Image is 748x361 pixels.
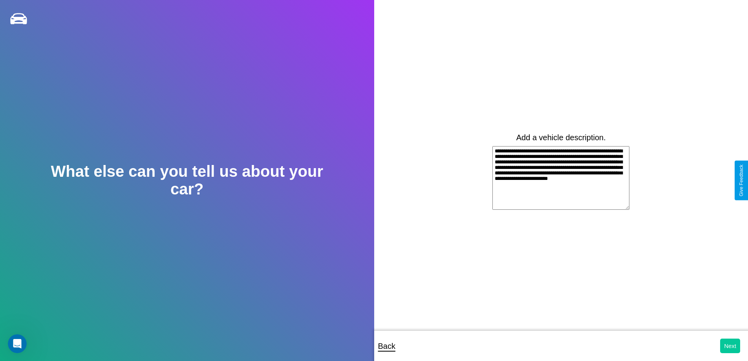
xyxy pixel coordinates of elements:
[378,339,395,353] p: Back
[516,133,606,142] label: Add a vehicle description.
[37,163,337,198] h2: What else can you tell us about your car?
[739,165,744,196] div: Give Feedback
[8,334,27,353] iframe: Intercom live chat
[720,339,740,353] button: Next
